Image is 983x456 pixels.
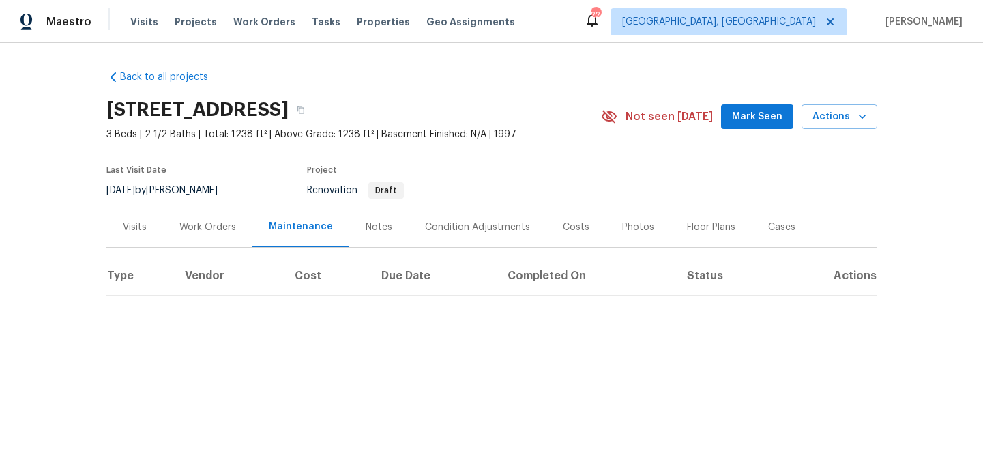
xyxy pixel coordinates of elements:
div: Work Orders [179,220,236,234]
span: [DATE] [106,186,135,195]
div: Notes [366,220,392,234]
a: Back to all projects [106,70,237,84]
span: Maestro [46,15,91,29]
div: 22 [591,8,600,22]
div: Costs [563,220,589,234]
span: Projects [175,15,217,29]
div: Condition Adjustments [425,220,530,234]
span: Work Orders [233,15,295,29]
button: Mark Seen [721,104,793,130]
span: Last Visit Date [106,166,166,174]
span: Tasks [312,17,340,27]
th: Type [106,257,175,295]
button: Actions [802,104,877,130]
th: Vendor [174,257,284,295]
span: Actions [812,109,866,126]
th: Actions [780,257,877,295]
div: by [PERSON_NAME] [106,182,234,199]
span: Not seen [DATE] [626,110,713,124]
span: Renovation [307,186,404,195]
h2: [STREET_ADDRESS] [106,103,289,117]
div: Floor Plans [687,220,735,234]
button: Copy Address [289,98,313,122]
th: Status [676,257,780,295]
span: Properties [357,15,410,29]
div: Maintenance [269,220,333,233]
span: 3 Beds | 2 1/2 Baths | Total: 1238 ft² | Above Grade: 1238 ft² | Basement Finished: N/A | 1997 [106,128,601,141]
div: Photos [622,220,654,234]
span: [PERSON_NAME] [880,15,963,29]
th: Cost [284,257,370,295]
span: [GEOGRAPHIC_DATA], [GEOGRAPHIC_DATA] [622,15,816,29]
span: Project [307,166,337,174]
span: Draft [370,186,402,195]
th: Completed On [497,257,675,295]
span: Mark Seen [732,109,782,126]
div: Cases [768,220,795,234]
span: Visits [130,15,158,29]
th: Due Date [370,257,497,295]
span: Geo Assignments [426,15,515,29]
div: Visits [123,220,147,234]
